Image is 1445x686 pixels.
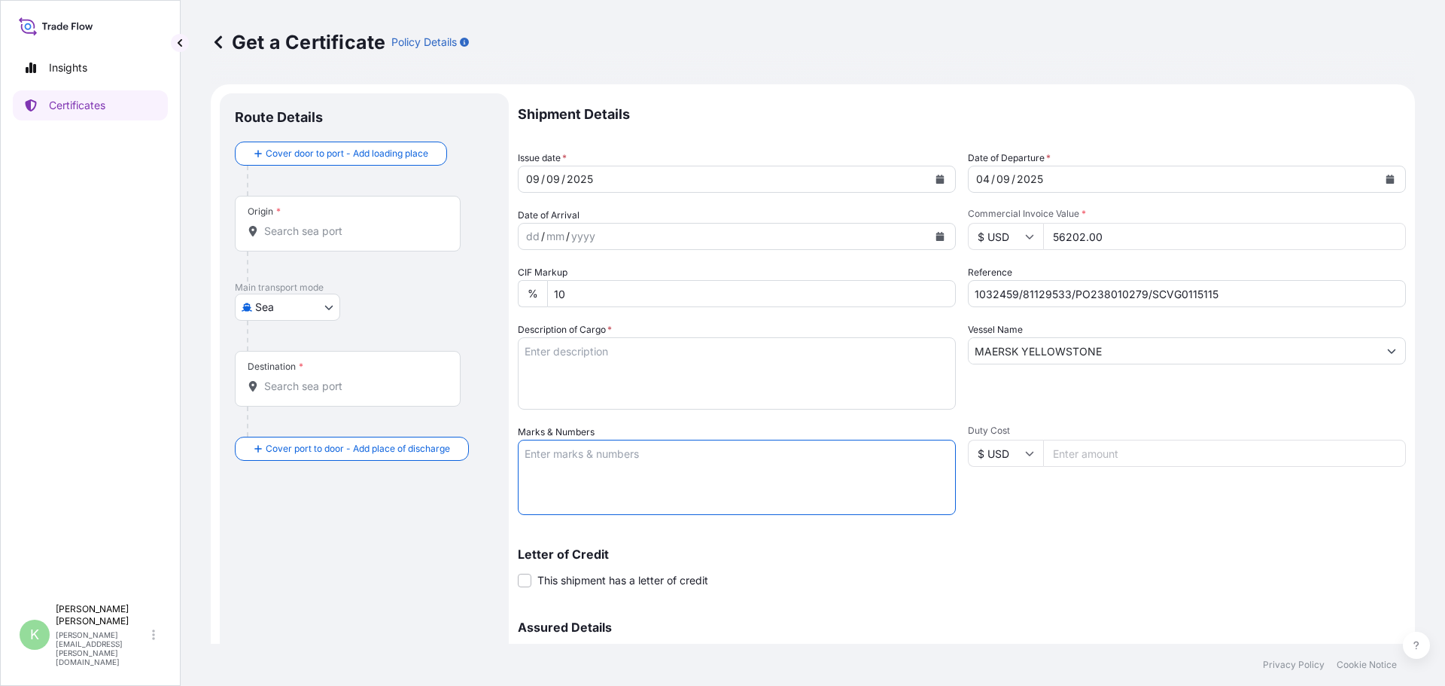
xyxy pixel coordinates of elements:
[1263,659,1325,671] a: Privacy Policy
[518,208,580,223] span: Date of Arrival
[49,60,87,75] p: Insights
[235,282,494,294] p: Main transport mode
[255,300,274,315] span: Sea
[968,322,1023,337] label: Vessel Name
[518,621,1406,633] p: Assured Details
[968,265,1012,280] label: Reference
[547,280,956,307] input: Enter percentage between 0 and 10%
[248,361,303,373] div: Destination
[235,108,323,127] p: Route Details
[264,379,442,394] input: Destination
[541,170,545,188] div: /
[266,146,428,161] span: Cover door to port - Add loading place
[30,627,39,642] span: K
[968,208,1406,220] span: Commercial Invoice Value
[565,170,595,188] div: year,
[968,151,1051,166] span: Date of Departure
[1043,223,1406,250] input: Enter amount
[391,35,457,50] p: Policy Details
[235,437,469,461] button: Cover port to door - Add place of discharge
[995,170,1011,188] div: month,
[235,294,340,321] button: Select transport
[545,170,561,188] div: month,
[13,53,168,83] a: Insights
[541,227,545,245] div: /
[968,280,1406,307] input: Enter booking reference
[537,573,708,588] span: This shipment has a letter of credit
[56,630,149,666] p: [PERSON_NAME][EMAIL_ADDRESS][PERSON_NAME][DOMAIN_NAME]
[975,170,991,188] div: day,
[518,280,547,307] div: %
[525,170,541,188] div: day,
[561,170,565,188] div: /
[545,227,566,245] div: month,
[1378,337,1405,364] button: Show suggestions
[518,548,1406,560] p: Letter of Credit
[518,425,595,440] label: Marks & Numbers
[13,90,168,120] a: Certificates
[928,167,952,191] button: Calendar
[518,93,1406,136] p: Shipment Details
[211,30,385,54] p: Get a Certificate
[1015,170,1045,188] div: year,
[928,224,952,248] button: Calendar
[968,425,1406,437] span: Duty Cost
[518,265,567,280] label: CIF Markup
[264,224,442,239] input: Origin
[235,142,447,166] button: Cover door to port - Add loading place
[518,322,612,337] label: Description of Cargo
[266,441,450,456] span: Cover port to door - Add place of discharge
[991,170,995,188] div: /
[1378,167,1402,191] button: Calendar
[566,227,570,245] div: /
[1043,440,1406,467] input: Enter amount
[1011,170,1015,188] div: /
[248,206,281,218] div: Origin
[49,98,105,113] p: Certificates
[525,227,541,245] div: day,
[969,337,1378,364] input: Type to search vessel name or IMO
[1337,659,1397,671] a: Cookie Notice
[56,603,149,627] p: [PERSON_NAME] [PERSON_NAME]
[570,227,597,245] div: year,
[518,151,567,166] span: Issue date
